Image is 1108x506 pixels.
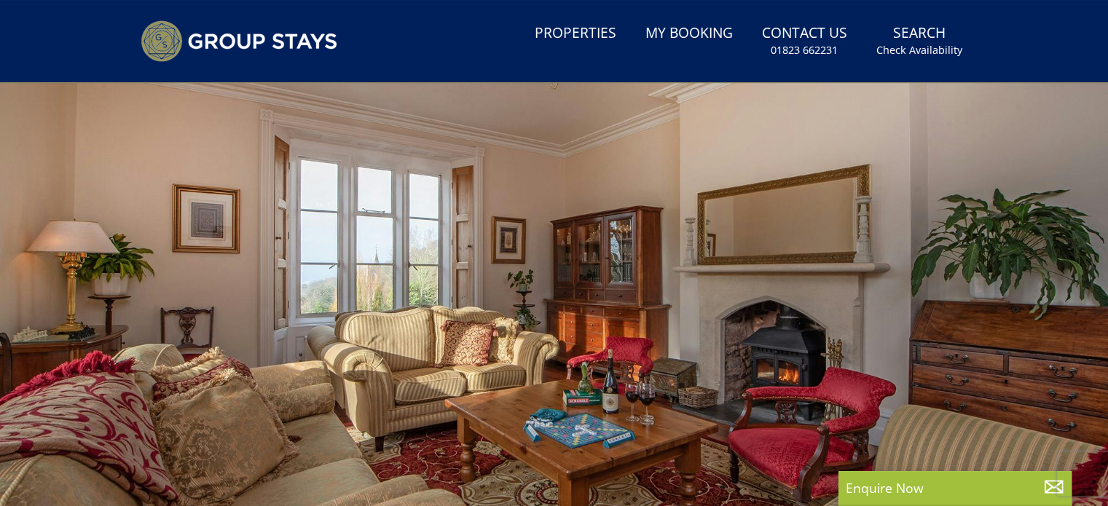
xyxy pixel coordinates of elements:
[141,20,337,62] img: Group Stays
[876,43,962,58] small: Check Availability
[640,17,739,50] a: My Booking
[529,17,622,50] a: Properties
[756,17,853,65] a: Contact Us01823 662231
[871,17,968,65] a: SearchCheck Availability
[846,478,1064,497] p: Enquire Now
[771,43,838,58] small: 01823 662231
